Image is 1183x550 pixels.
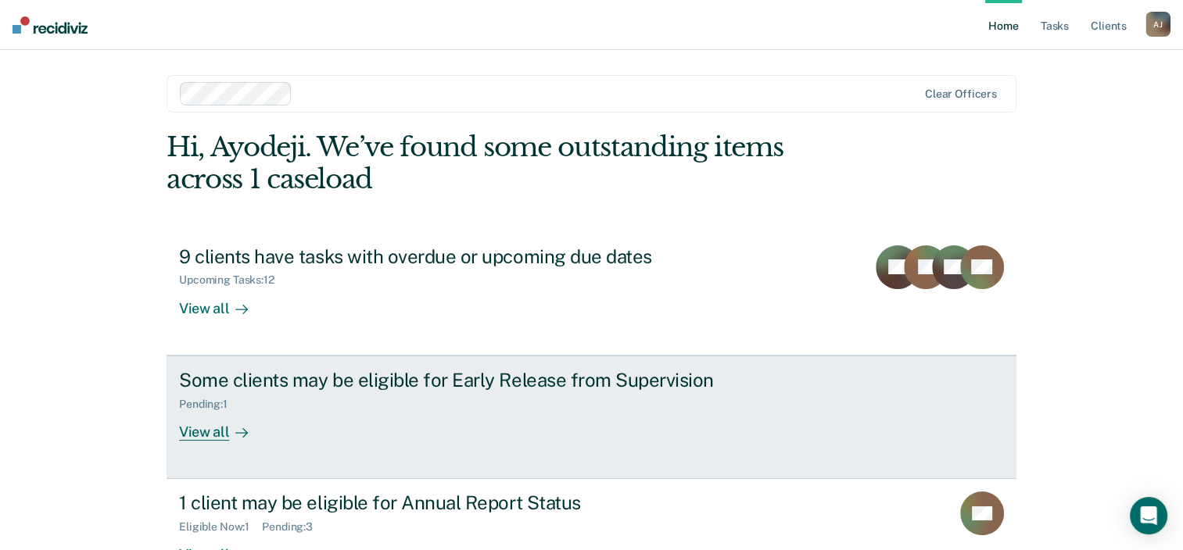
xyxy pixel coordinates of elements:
[179,410,267,441] div: View all
[13,16,88,34] img: Recidiviz
[179,273,287,287] div: Upcoming Tasks : 12
[1145,12,1170,37] div: A J
[179,369,728,391] div: Some clients may be eligible for Early Release from Supervision
[167,131,846,195] div: Hi, Ayodeji. We’ve found some outstanding items across 1 caseload
[179,287,267,317] div: View all
[167,355,1016,479] a: Some clients may be eligible for Early Release from SupervisionPending:1View all
[262,520,325,534] div: Pending : 3
[925,87,997,101] div: Clear officers
[179,245,728,268] div: 9 clients have tasks with overdue or upcoming due dates
[1130,497,1167,534] div: Open Intercom Messenger
[179,491,728,514] div: 1 client may be eligible for Annual Report Status
[179,398,240,411] div: Pending : 1
[1145,12,1170,37] button: AJ
[179,520,262,534] div: Eligible Now : 1
[167,233,1016,355] a: 9 clients have tasks with overdue or upcoming due datesUpcoming Tasks:12View all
